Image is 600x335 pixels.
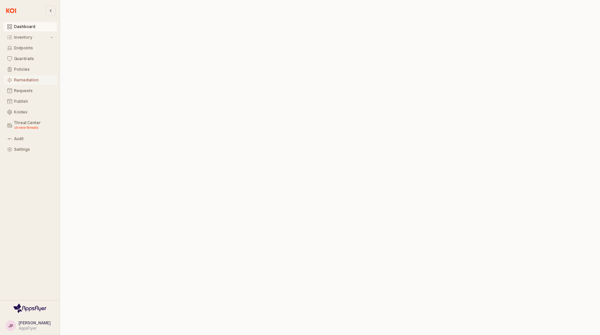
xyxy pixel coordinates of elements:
[14,147,53,152] div: Settings
[14,120,53,130] div: Threat Center
[3,97,57,106] button: Publish
[3,65,57,74] button: Policies
[14,110,53,114] div: Koidex
[3,43,57,53] button: Endpoints
[14,136,53,141] div: Audit
[14,67,53,72] div: Policies
[14,56,53,61] div: Guardrails
[5,320,16,331] button: JP
[14,78,53,82] div: Remediation
[8,322,13,329] div: JP
[3,54,57,63] button: Guardrails
[14,125,53,130] div: 15 new threats
[14,35,49,40] div: Inventory
[19,320,51,325] span: [PERSON_NAME]
[3,86,57,95] button: Requests
[3,22,57,31] button: Dashboard
[14,24,53,29] div: Dashboard
[14,99,53,104] div: Publish
[3,75,57,85] button: Remediation
[19,326,51,331] div: AppsFlyer
[3,107,57,117] button: Koidex
[14,88,53,93] div: Requests
[14,46,53,50] div: Endpoints
[3,134,57,143] button: Audit
[3,145,57,154] button: Settings
[3,33,57,42] button: Inventory
[3,118,57,133] button: Threat Center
